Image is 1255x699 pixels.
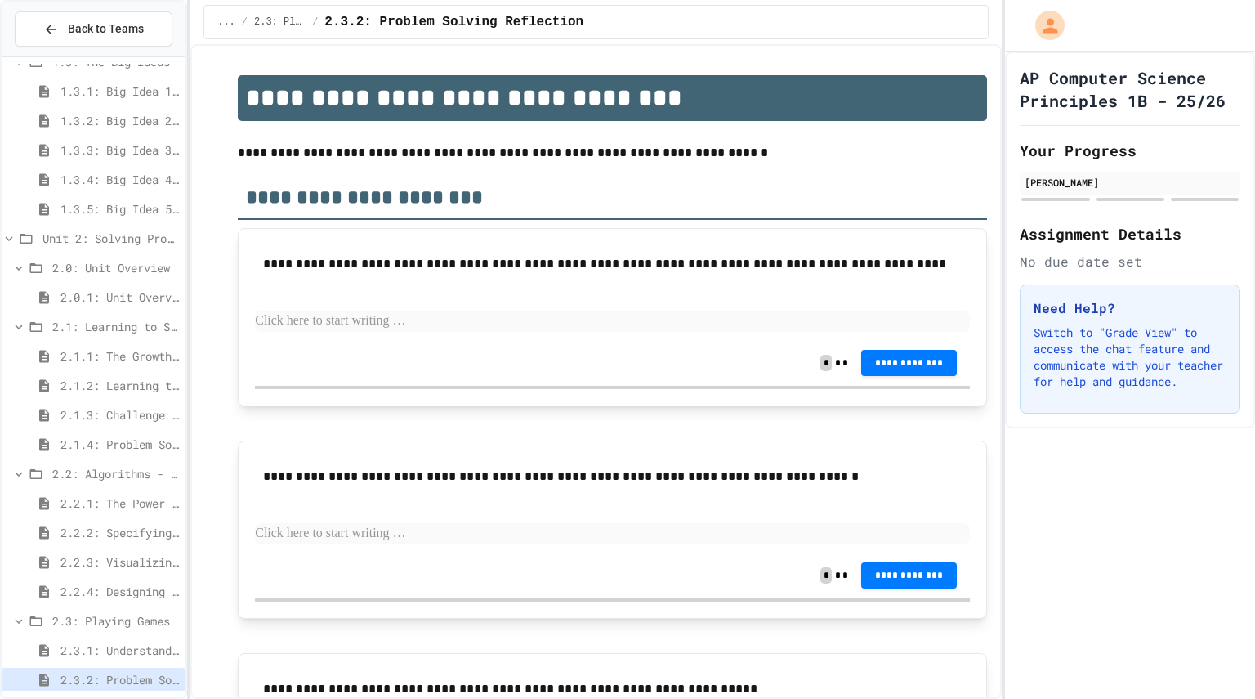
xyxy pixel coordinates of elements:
span: 2.2.4: Designing Flowcharts [60,583,179,600]
span: 2.1.4: Problem Solving Practice [60,436,179,453]
div: No due date set [1020,252,1240,271]
h3: Need Help? [1034,298,1226,318]
div: My Account [1018,7,1069,44]
span: 2.3.1: Understanding Games with Flowcharts [60,642,179,659]
span: 2.2.2: Specifying Ideas with Pseudocode [60,524,179,541]
span: Back to Teams [68,20,144,38]
span: / [242,16,248,29]
span: 2.3: Playing Games [254,16,306,29]
span: 1.3.3: Big Idea 3 - Algorithms and Programming [60,141,179,159]
span: 2.2.3: Visualizing Logic with Flowcharts [60,553,179,571]
button: Back to Teams [15,11,172,47]
span: 2.0: Unit Overview [52,259,179,276]
span: / [312,16,318,29]
span: 1.3.4: Big Idea 4 - Computing Systems and Networks [60,171,179,188]
div: [PERSON_NAME] [1025,175,1235,190]
span: 2.1.2: Learning to Solve Hard Problems [60,377,179,394]
span: 2.1: Learning to Solve Hard Problems [52,318,179,335]
span: 2.3: Playing Games [52,612,179,630]
span: 2.1.1: The Growth Mindset [60,347,179,365]
span: 2.2.1: The Power of Algorithms [60,495,179,512]
span: 1.3.1: Big Idea 1 - Creative Development [60,83,179,100]
span: 2.0.1: Unit Overview [60,289,179,306]
span: ... [217,16,235,29]
span: 2.3.2: Problem Solving Reflection [324,12,583,32]
h2: Assignment Details [1020,222,1240,245]
h1: AP Computer Science Principles 1B - 25/26 [1020,66,1240,112]
span: 1.3.5: Big Idea 5 - Impact of Computing [60,200,179,217]
span: 1.3.2: Big Idea 2 - Data [60,112,179,129]
span: Unit 2: Solving Problems in Computer Science [42,230,179,247]
p: Switch to "Grade View" to access the chat feature and communicate with your teacher for help and ... [1034,325,1226,390]
span: 2.2: Algorithms - from Pseudocode to Flowcharts [52,465,179,482]
span: 2.3.2: Problem Solving Reflection [60,671,179,688]
span: 2.1.3: Challenge Problem - The Bridge [60,406,179,423]
h2: Your Progress [1020,139,1240,162]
